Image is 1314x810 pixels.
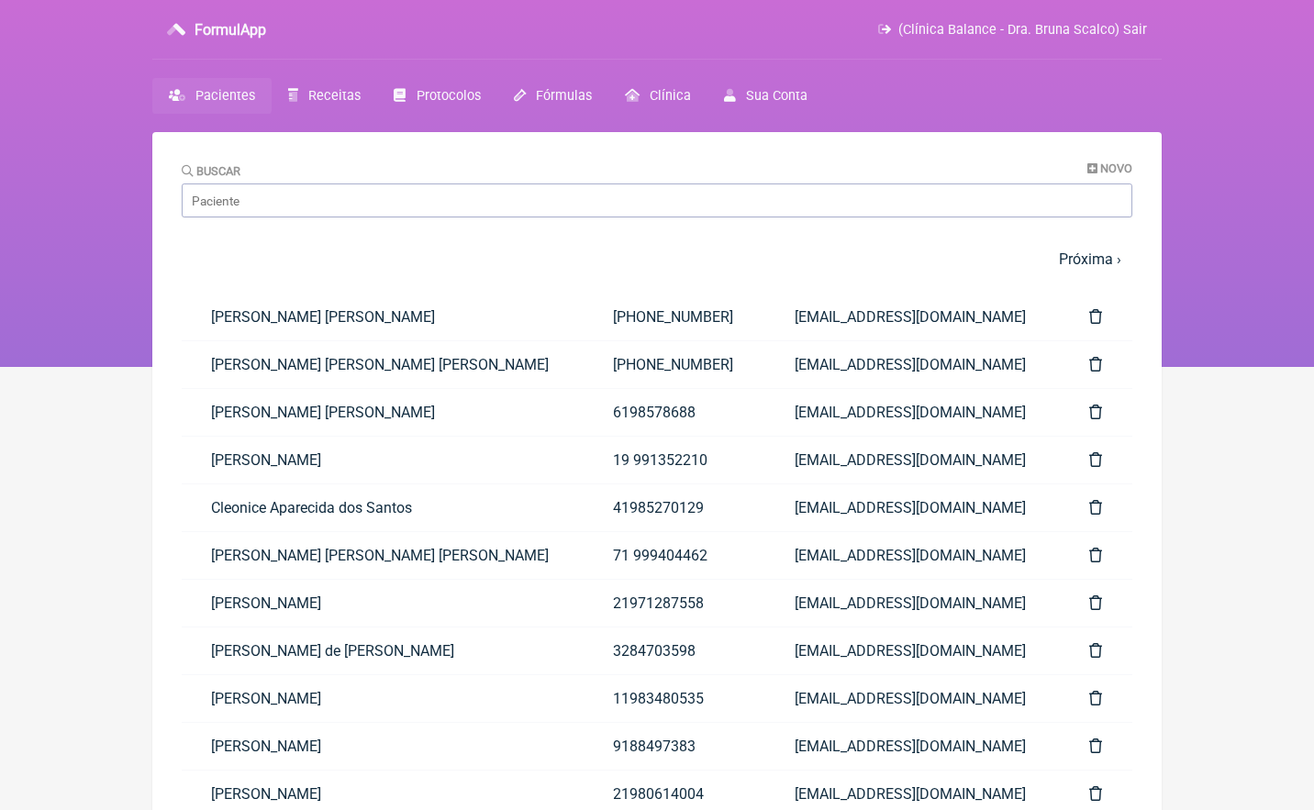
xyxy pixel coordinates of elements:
span: Fórmulas [536,88,592,104]
a: [EMAIL_ADDRESS][DOMAIN_NAME] [765,484,1060,531]
a: [PERSON_NAME] [PERSON_NAME] [182,294,584,340]
a: Pacientes [152,78,272,114]
span: Novo [1100,161,1132,175]
a: Clínica [608,78,707,114]
span: Protocolos [417,88,481,104]
a: 6198578688 [584,389,765,436]
a: Receitas [272,78,377,114]
a: 11983480535 [584,675,765,722]
a: [EMAIL_ADDRESS][DOMAIN_NAME] [765,723,1060,770]
span: Receitas [308,88,361,104]
a: [PERSON_NAME] [PERSON_NAME] [PERSON_NAME] [182,341,584,388]
span: (Clínica Balance - Dra. Bruna Scalco) Sair [898,22,1147,38]
h3: FormulApp [195,21,266,39]
a: [EMAIL_ADDRESS][DOMAIN_NAME] [765,580,1060,627]
a: [EMAIL_ADDRESS][DOMAIN_NAME] [765,437,1060,483]
a: Protocolos [377,78,496,114]
input: Paciente [182,183,1132,217]
a: 9188497383 [584,723,765,770]
span: Clínica [650,88,691,104]
a: [EMAIL_ADDRESS][DOMAIN_NAME] [765,627,1060,674]
a: Novo [1087,161,1132,175]
a: [EMAIL_ADDRESS][DOMAIN_NAME] [765,675,1060,722]
a: [EMAIL_ADDRESS][DOMAIN_NAME] [765,389,1060,436]
a: 3284703598 [584,627,765,674]
span: Pacientes [195,88,255,104]
a: 41985270129 [584,484,765,531]
a: [PERSON_NAME] [182,723,584,770]
a: Fórmulas [497,78,608,114]
a: Cleonice Aparecida dos Santos [182,484,584,531]
span: Sua Conta [746,88,807,104]
a: Próxima › [1059,250,1121,268]
a: (Clínica Balance - Dra. Bruna Scalco) Sair [878,22,1147,38]
a: [PERSON_NAME] [182,675,584,722]
a: Sua Conta [707,78,824,114]
a: [PERSON_NAME] [PERSON_NAME] [182,389,584,436]
a: [EMAIL_ADDRESS][DOMAIN_NAME] [765,341,1060,388]
a: [PHONE_NUMBER] [584,341,765,388]
a: [PHONE_NUMBER] [584,294,765,340]
a: [PERSON_NAME] [182,437,584,483]
a: 21971287558 [584,580,765,627]
a: [EMAIL_ADDRESS][DOMAIN_NAME] [765,294,1060,340]
nav: pager [182,239,1132,279]
a: [PERSON_NAME] [182,580,584,627]
a: 19 991352210 [584,437,765,483]
a: 71 999404462 [584,532,765,579]
a: [PERSON_NAME] [PERSON_NAME] [PERSON_NAME] [182,532,584,579]
a: [PERSON_NAME] de [PERSON_NAME] [182,627,584,674]
label: Buscar [182,164,240,178]
a: [EMAIL_ADDRESS][DOMAIN_NAME] [765,532,1060,579]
